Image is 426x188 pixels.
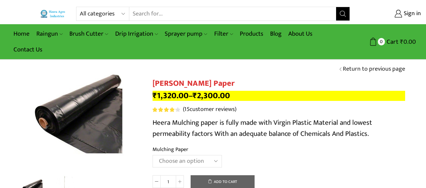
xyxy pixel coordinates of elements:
[153,79,405,88] h1: [PERSON_NAME] Paper
[129,7,336,21] input: Search for...
[343,65,405,74] a: Return to previous page
[21,50,142,172] img: Heera Mulching Paper
[193,89,230,103] bdi: 2,300.00
[336,7,350,21] button: Search button
[184,104,190,114] span: 15
[161,26,210,42] a: Sprayer pump
[153,107,176,112] span: Rated out of 5 based on customer ratings
[360,8,421,20] a: Sign in
[153,91,405,101] p: –
[10,26,33,42] a: Home
[161,175,176,188] input: Product quantity
[153,107,181,112] span: 15
[211,26,236,42] a: Filter
[285,26,316,42] a: About Us
[153,89,157,103] span: ₹
[153,89,189,103] bdi: 1,320.00
[183,105,236,114] a: (15customer reviews)
[33,26,66,42] a: Raingun
[66,26,111,42] a: Brush Cutter
[236,26,267,42] a: Products
[193,89,197,103] span: ₹
[378,38,385,45] span: 0
[402,9,421,18] span: Sign in
[10,42,46,58] a: Contact Us
[267,26,285,42] a: Blog
[400,37,403,47] span: ₹
[400,37,416,47] bdi: 0.00
[153,117,372,140] span: Heera Mulching paper is fully made with Virgin Plastic Material and lowest permeability factors W...
[112,26,161,42] a: Drip Irrigation
[385,37,398,46] span: Cart
[153,107,180,112] div: Rated 4.27 out of 5
[21,50,142,172] div: 1 / 2
[153,146,188,153] label: Mulching Paper
[357,36,416,48] a: 0 Cart ₹0.00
